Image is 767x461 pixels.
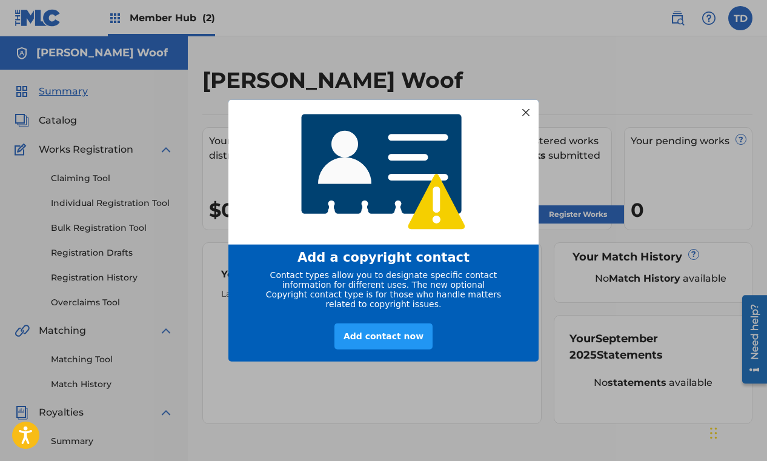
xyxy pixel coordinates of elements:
[9,4,34,93] div: Open Resource Center
[293,105,474,239] img: 4768233920565408.png
[244,250,523,265] div: Add a copyright contact
[334,323,433,350] div: Add contact now
[228,99,539,362] div: entering modal
[266,270,501,309] span: Contact types allow you to designate specific contact information for different uses. The new opt...
[13,13,30,69] div: Need help?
